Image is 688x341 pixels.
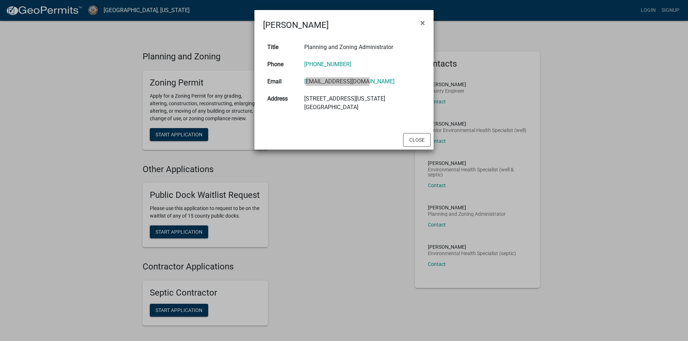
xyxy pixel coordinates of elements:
button: Close [403,133,431,147]
a: [EMAIL_ADDRESS][DOMAIN_NAME] [304,78,395,85]
h4: [PERSON_NAME] [263,19,329,31]
th: Title [263,39,300,56]
button: Close [415,13,431,33]
th: Email [263,73,300,90]
th: Phone [263,56,300,73]
td: Planning and Zoning Administrator [300,39,425,56]
th: Address [263,90,300,116]
td: [STREET_ADDRESS][US_STATE] [GEOGRAPHIC_DATA] [300,90,425,116]
span: × [420,18,425,28]
a: [PHONE_NUMBER] [304,61,351,68]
